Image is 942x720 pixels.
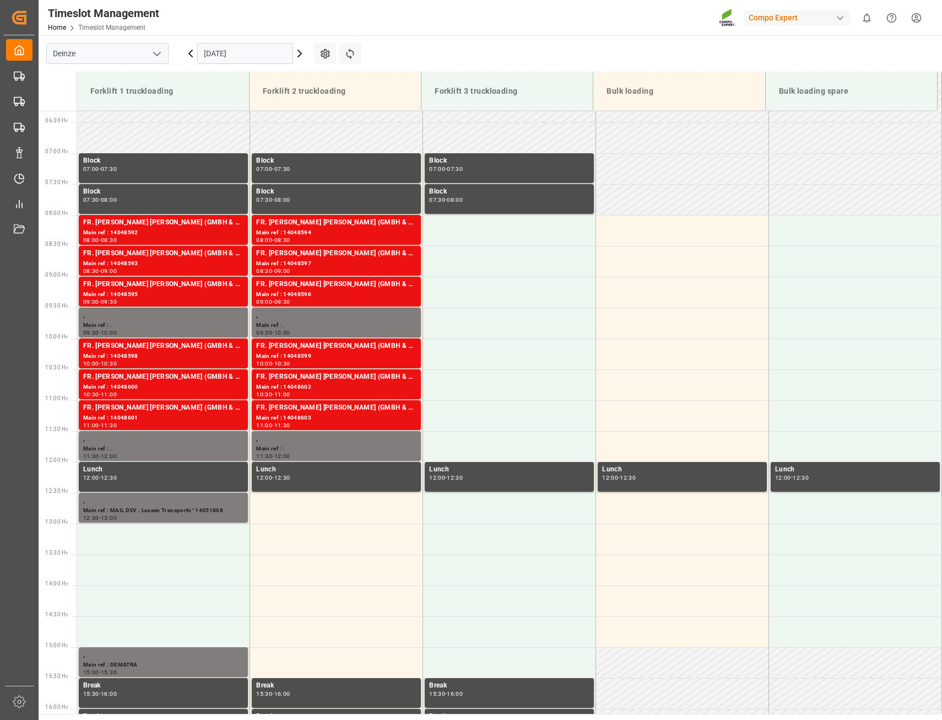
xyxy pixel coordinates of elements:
div: - [99,299,101,304]
div: , [256,433,416,444]
div: - [272,392,274,397]
button: Help Center [879,6,904,30]
div: - [445,475,447,480]
div: Block [256,155,416,166]
div: - [272,238,274,243]
div: 08:30 [274,238,290,243]
div: 16:00 [101,691,117,696]
div: 12:00 [101,454,117,459]
span: 14:30 Hr [45,611,68,617]
div: , [83,649,243,660]
span: 16:00 Hr [45,704,68,710]
span: 11:00 Hr [45,395,68,401]
div: 12:00 [274,454,290,459]
div: Bulk loading spare [775,81,928,101]
div: Main ref : . [83,444,243,454]
span: 09:30 Hr [45,303,68,309]
div: 12:00 [602,475,618,480]
div: Break [429,680,589,691]
div: Main ref : 14048597 [256,259,416,268]
div: 07:30 [429,197,445,202]
div: Block [429,155,589,166]
span: 08:30 Hr [45,241,68,247]
div: 13:00 [101,515,117,520]
div: 12:30 [83,515,99,520]
div: Block [256,186,416,197]
div: 12:00 [775,475,791,480]
div: FR. [PERSON_NAME] [PERSON_NAME] (GMBH & CO.) KG, COMPO EXPERT Benelux N.V. [83,217,243,228]
div: - [272,454,274,459]
span: 12:30 Hr [45,488,68,494]
div: - [99,197,101,202]
div: 12:00 [256,475,272,480]
input: Type to search/select [46,43,169,64]
div: Main ref : 14048602 [256,383,416,392]
button: open menu [148,45,165,62]
div: 12:30 [101,475,117,480]
div: FR. [PERSON_NAME] [PERSON_NAME] (GMBH & CO.) KG, COMPO EXPERT Benelux N.V. [256,372,416,383]
div: 11:00 [83,423,99,428]
div: Break [83,680,243,691]
div: 11:30 [256,454,272,459]
div: , [83,495,243,506]
div: - [99,268,101,273]
div: Lunch [775,464,935,475]
div: 08:30 [256,268,272,273]
div: - [99,691,101,696]
div: Main ref : 14048600 [83,383,243,392]
div: Bulk loading [602,81,756,101]
div: - [99,238,101,243]
div: 11:30 [274,423,290,428]
div: 09:30 [256,330,272,335]
div: - [272,691,274,696]
span: 09:00 Hr [45,272,68,278]
div: 16:00 [447,691,463,696]
span: 06:30 Hr [45,117,68,123]
div: 07:30 [447,166,463,171]
div: - [618,475,620,480]
div: - [99,330,101,335]
div: 08:00 [256,238,272,243]
div: - [99,166,101,171]
div: Main ref : 14048593 [83,259,243,268]
div: Block [83,186,243,197]
div: Block [83,155,243,166]
div: 12:00 [83,475,99,480]
div: 09:30 [83,330,99,335]
span: 07:30 Hr [45,179,68,185]
div: 11:30 [83,454,99,459]
div: 07:30 [83,197,99,202]
div: Main ref : . [256,444,416,454]
div: 07:00 [256,166,272,171]
div: Main ref : 14048594 [256,228,416,238]
div: 10:30 [256,392,272,397]
div: 07:30 [274,166,290,171]
div: 08:00 [101,197,117,202]
div: 10:00 [274,330,290,335]
div: - [99,670,101,675]
div: - [272,299,274,304]
div: Lunch [602,464,762,475]
div: 09:30 [101,299,117,304]
div: 11:30 [101,423,117,428]
div: - [272,423,274,428]
div: 07:30 [101,166,117,171]
div: 08:00 [447,197,463,202]
div: 10:30 [274,361,290,366]
div: 09:30 [274,299,290,304]
input: DD.MM.YYYY [197,43,293,64]
div: 11:00 [101,392,117,397]
span: 13:00 Hr [45,519,68,525]
div: FR. [PERSON_NAME] [PERSON_NAME] (GMBH & CO.) KG, COMPO EXPERT Benelux N.V. [256,217,416,228]
div: 10:30 [101,361,117,366]
div: Main ref : DEMATRA [83,660,243,670]
img: Screenshot%202023-09-29%20at%2010.02.21.png_1712312052.png [719,8,737,28]
div: 08:30 [101,238,117,243]
span: 13:30 Hr [45,550,68,556]
div: Main ref : 14048595 [83,290,243,299]
span: 07:00 Hr [45,148,68,154]
div: - [272,330,274,335]
div: FR. [PERSON_NAME] [PERSON_NAME] (GMBH & CO.) KG, COMPO EXPERT Benelux N.V. [83,372,243,383]
div: 11:00 [274,392,290,397]
div: 08:00 [274,197,290,202]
